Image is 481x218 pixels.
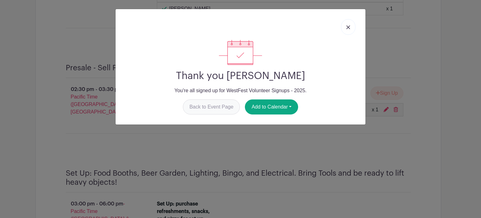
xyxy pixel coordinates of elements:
h2: Thank you [PERSON_NAME] [121,70,360,82]
a: Back to Event Page [183,99,240,114]
img: signup_complete-c468d5dda3e2740ee63a24cb0ba0d3ce5d8a4ecd24259e683200fb1569d990c8.svg [219,40,262,65]
button: Add to Calendar [245,99,298,114]
img: close_button-5f87c8562297e5c2d7936805f587ecaba9071eb48480494691a3f1689db116b3.svg [346,25,350,29]
p: You're all signed up for WestFest Volunteer Signups - 2025. [121,87,360,94]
